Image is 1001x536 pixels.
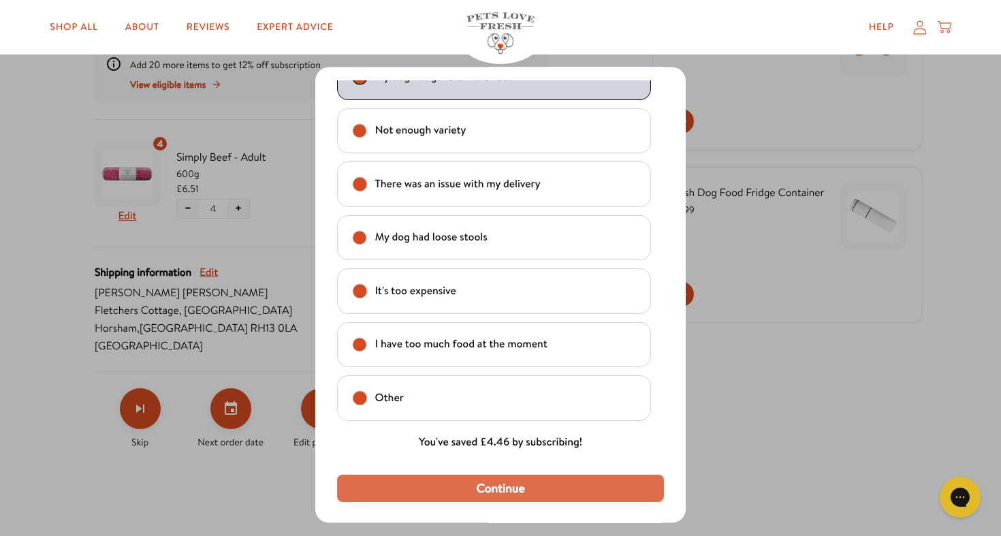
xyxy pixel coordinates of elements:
img: Pets Love Fresh [466,12,535,54]
text: Not enough variety [375,121,466,140]
text: Other [375,388,404,407]
iframe: Gorgias live chat messenger [933,472,987,522]
text: I have too much food at the moment [375,335,547,353]
a: Shop All [39,14,109,41]
text: My dog had loose stools [375,228,488,247]
p: You've saved £4.46 by subscribing! [337,433,664,452]
a: Help [858,14,905,41]
span: Continue [476,480,524,495]
text: It's too expensive [375,281,456,300]
button: Continue [337,475,664,501]
a: About [114,14,170,41]
div: Make changes for subscription [95,388,547,450]
a: Expert Advice [246,14,344,41]
a: Reviews [176,14,240,41]
text: There was an issue with my delivery [375,174,541,193]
